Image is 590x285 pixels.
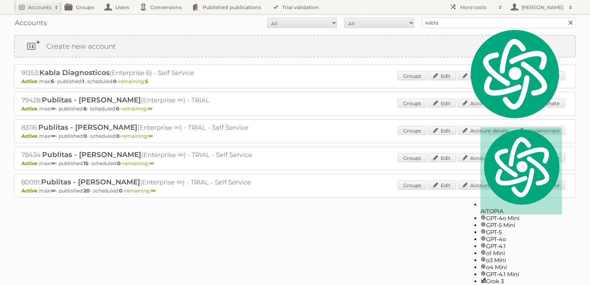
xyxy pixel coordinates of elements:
[21,150,267,160] h2: 78434: (Enterprise ∞) - TRIAL - Self Service
[51,160,55,167] strong: ∞
[116,133,120,139] strong: 0
[124,188,156,194] span: remaining:
[21,78,569,84] p: max: - published: - scheduled: -
[21,188,569,194] p: max: - published: - scheduled: -
[39,68,110,77] span: Kabla Diagnosticos
[118,78,148,84] span: remaining:
[15,36,575,57] a: Create new account
[145,78,148,84] strong: 5
[51,78,54,84] strong: 6
[480,236,562,243] div: GPT-4o
[480,236,486,241] img: gpt-black.svg
[480,250,486,255] img: gpt-black.svg
[480,243,562,250] div: GPT-4.1
[148,133,153,139] strong: ∞
[38,123,137,131] span: Publitas - [PERSON_NAME]
[84,133,87,139] strong: 0
[28,4,51,11] h2: Accounts
[113,78,117,84] strong: 0
[520,4,565,11] h2: [PERSON_NAME]
[458,71,514,80] a: Account details
[480,250,562,257] div: o1 Mini
[117,160,121,167] strong: 0
[480,215,486,220] img: gpt-black.svg
[41,178,140,186] span: Publitas - [PERSON_NAME]
[466,27,562,120] img: logo.svg
[21,188,39,194] span: Active
[480,229,486,234] img: gpt-black.svg
[480,271,486,276] img: gpt-black.svg
[84,106,87,112] strong: 6
[428,153,456,162] a: Edit
[21,160,39,167] span: Active
[123,160,154,167] span: remaining:
[460,4,495,11] h2: More tools
[480,222,562,229] div: GPT-5 Mini
[51,188,55,194] strong: ∞
[82,78,84,84] strong: 1
[51,133,55,139] strong: ∞
[480,127,562,206] img: logo.svg
[84,188,90,194] strong: 20
[480,278,562,285] div: Grok 3
[149,160,154,167] strong: ∞
[398,126,427,135] a: Groups
[458,153,514,162] a: Account details
[480,243,486,248] img: gpt-black.svg
[122,133,153,139] span: remaining:
[119,188,123,194] strong: 0
[428,99,456,108] a: Edit
[84,160,88,167] strong: 15
[480,264,486,269] img: gpt-black.svg
[21,133,39,139] span: Active
[428,71,456,80] a: Edit
[428,181,456,190] a: Edit
[398,181,427,190] a: Groups
[480,222,486,227] img: gpt-black.svg
[21,106,569,112] p: max: - published: - scheduled: -
[458,181,514,190] a: Account details
[21,96,267,105] h2: 79428: (Enterprise ∞) - TRIAL
[116,106,119,112] strong: 0
[398,153,427,162] a: Groups
[480,229,562,236] div: GPT-5
[480,215,562,222] div: GPT-4o Mini
[428,126,456,135] a: Edit
[21,123,267,132] h2: 83116: (Enterprise ∞) - TRIAL - Self Service
[21,178,267,187] h2: 80091: (Enterprise ∞) - TRIAL - Self Service
[42,150,141,159] span: Publitas - [PERSON_NAME]
[121,106,152,112] span: remaining:
[480,271,562,278] div: GPT-4.1 Mini
[480,257,562,264] div: o3 Mini
[21,106,39,112] span: Active
[398,99,427,108] a: Groups
[21,133,569,139] p: max: - published: - scheduled: -
[398,71,427,80] a: Groups
[21,160,569,167] p: max: - published: - scheduled: -
[480,264,562,271] div: o4 Mini
[151,188,156,194] strong: ∞
[21,68,267,77] h2: 91353: (Enterprise 6) - Self Service
[480,257,486,262] img: gpt-black.svg
[51,106,55,112] strong: ∞
[42,96,141,104] span: Publitas - [PERSON_NAME]
[21,78,39,84] span: Active
[458,99,514,108] a: Account details
[480,127,562,215] div: AITOPIA
[148,106,152,112] strong: ∞
[458,126,514,135] a: Account details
